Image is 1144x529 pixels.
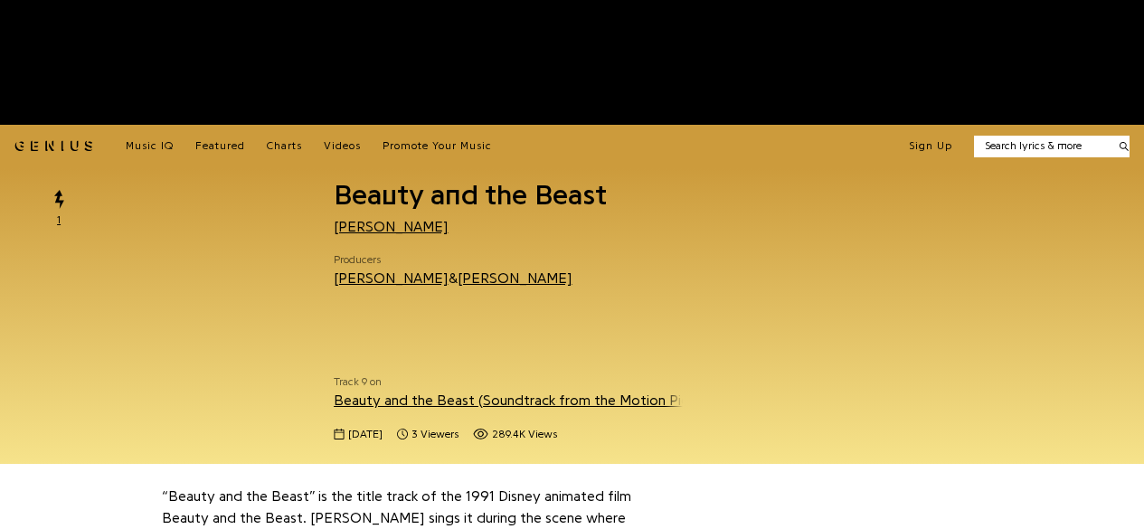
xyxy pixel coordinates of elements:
a: Music IQ [126,139,174,154]
a: Featured [195,139,245,154]
span: 289.4K views [492,427,557,442]
a: Charts [267,139,302,154]
a: Beauty and the Beast (Soundtrack from the Motion Picture) [334,393,730,408]
a: [PERSON_NAME] [334,220,449,234]
span: Promote Your Music [383,140,492,151]
a: [PERSON_NAME] [334,271,449,286]
span: 1 [57,213,61,228]
button: Sign Up [909,139,952,154]
span: Videos [324,140,361,151]
span: Music IQ [126,140,174,151]
span: 3 viewers [397,427,459,442]
a: Videos [324,139,361,154]
a: Promote Your Music [383,139,492,154]
input: Search lyrics & more [974,138,1109,154]
span: Track 9 on [334,374,683,390]
span: Beauty and the Beast [334,181,607,210]
span: 3 viewers [411,427,459,442]
span: Charts [267,140,302,151]
div: & [334,269,572,289]
span: Producers [334,252,572,268]
span: [DATE] [348,427,383,442]
a: [PERSON_NAME] [458,271,572,286]
span: Featured [195,140,245,151]
span: 289,362 views [473,427,557,442]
